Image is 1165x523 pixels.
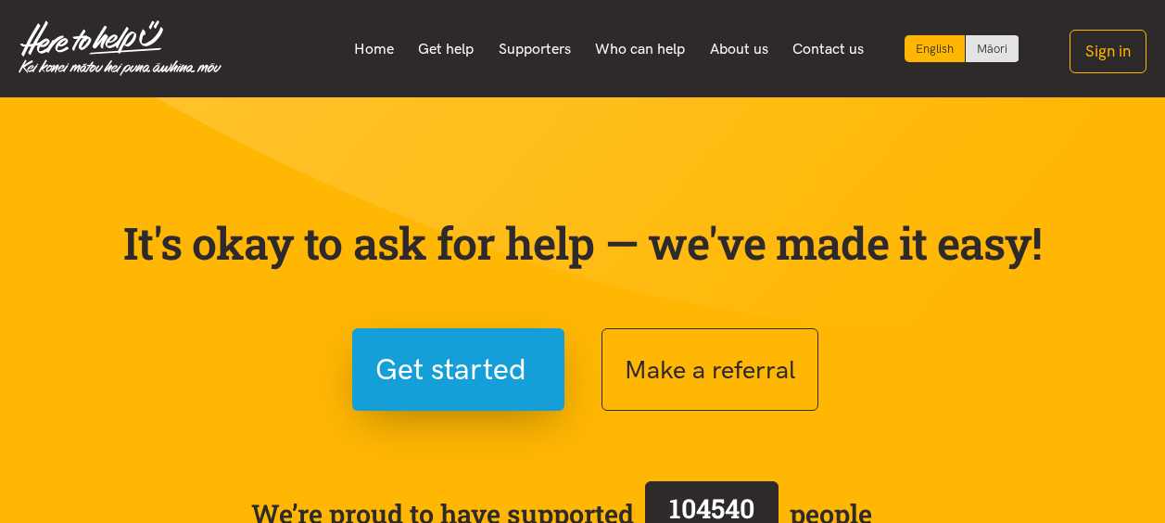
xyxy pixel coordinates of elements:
[406,30,487,69] a: Get help
[698,30,781,69] a: About us
[905,35,966,62] div: Current language
[1070,30,1146,73] button: Sign in
[120,216,1046,270] p: It's okay to ask for help — we've made it easy!
[19,20,222,76] img: Home
[375,346,526,393] span: Get started
[905,35,1019,62] div: Language toggle
[583,30,698,69] a: Who can help
[341,30,406,69] a: Home
[780,30,877,69] a: Contact us
[352,328,564,411] button: Get started
[601,328,818,411] button: Make a referral
[966,35,1019,62] a: Switch to Te Reo Māori
[486,30,583,69] a: Supporters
